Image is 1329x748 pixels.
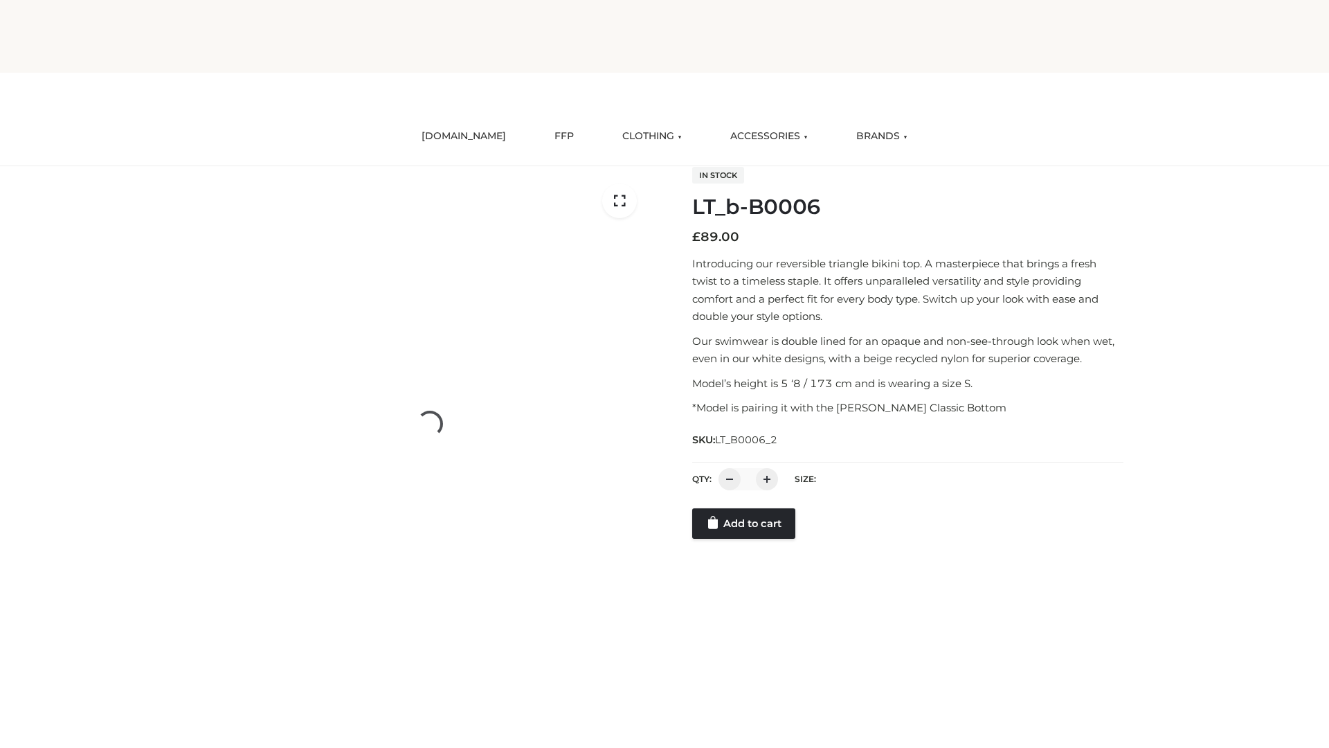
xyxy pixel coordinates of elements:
h1: LT_b-B0006 [692,195,1123,220]
p: *Model is pairing it with the [PERSON_NAME] Classic Bottom [692,399,1123,417]
span: LT_B0006_2 [715,434,777,446]
p: Model’s height is 5 ‘8 / 173 cm and is wearing a size S. [692,375,1123,393]
a: FFP [544,121,584,152]
bdi: 89.00 [692,229,739,244]
span: In stock [692,167,744,184]
a: CLOTHING [612,121,692,152]
p: Our swimwear is double lined for an opaque and non-see-through look when wet, even in our white d... [692,332,1123,368]
span: SKU: [692,431,779,448]
a: BRANDS [846,121,918,152]
a: [DOMAIN_NAME] [411,121,516,152]
label: Size: [795,474,816,484]
span: £ [692,229,700,244]
label: QTY: [692,474,712,484]
a: ACCESSORIES [720,121,818,152]
p: Introducing our reversible triangle bikini top. A masterpiece that brings a fresh twist to a time... [692,255,1123,326]
a: Add to cart [692,508,795,539]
